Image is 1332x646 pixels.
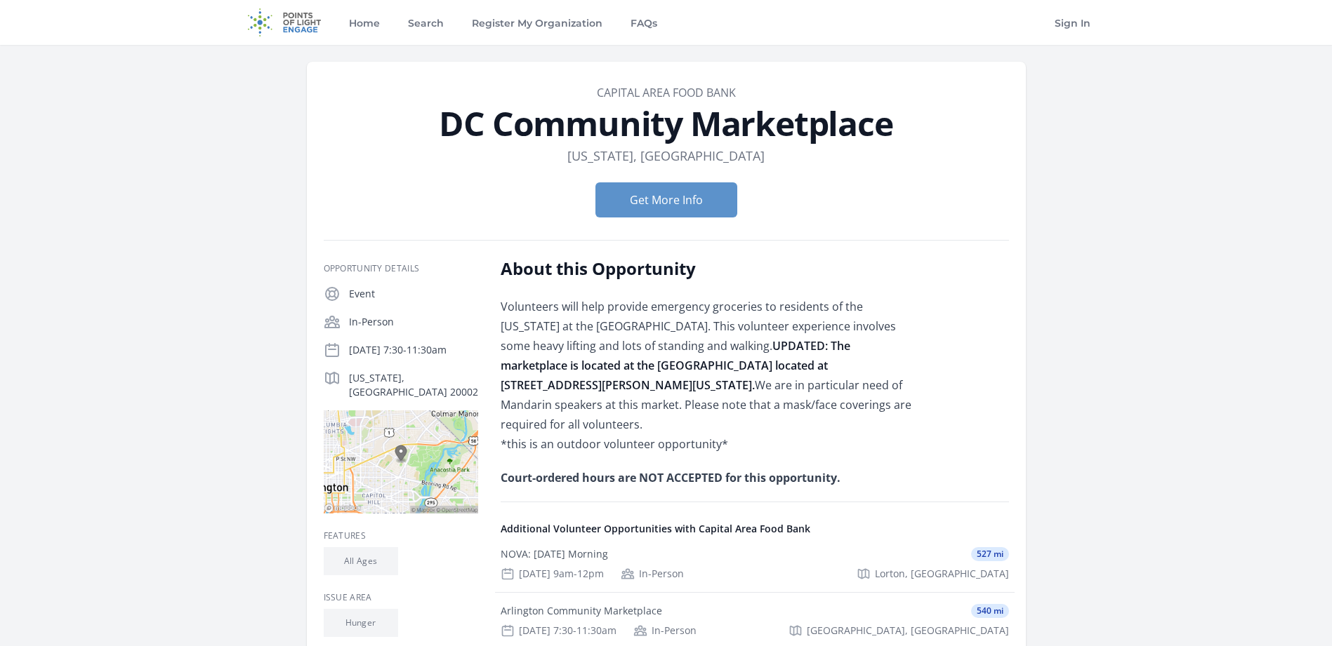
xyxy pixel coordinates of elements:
[595,182,737,217] button: Get More Info
[501,522,1009,536] h4: Additional Volunteer Opportunities with Capital Area Food Bank
[875,567,1009,581] span: Lorton, [GEOGRAPHIC_DATA]
[324,609,398,637] li: Hunger
[597,85,736,100] a: Capital Area Food Bank
[621,567,684,581] div: In-Person
[349,343,478,357] p: [DATE] 7:30-11:30am
[495,536,1015,592] a: NOVA: [DATE] Morning 527 mi [DATE] 9am-12pm In-Person Lorton, [GEOGRAPHIC_DATA]
[324,547,398,575] li: All Ages
[971,547,1009,561] span: 527 mi
[807,624,1009,638] span: [GEOGRAPHIC_DATA], [GEOGRAPHIC_DATA]
[501,547,608,561] div: NOVA: [DATE] Morning
[349,287,478,301] p: Event
[501,604,662,618] div: Arlington Community Marketplace
[633,624,697,638] div: In-Person
[324,410,478,513] img: Map
[567,146,765,166] dd: [US_STATE], [GEOGRAPHIC_DATA]
[501,297,911,454] p: Volunteers will help provide emergency groceries to residents of the [US_STATE] at the [GEOGRAPHI...
[324,530,478,541] h3: Features
[349,315,478,329] p: In-Person
[501,338,850,393] strong: UPDATED: The marketplace is located at the [GEOGRAPHIC_DATA] located at [STREET_ADDRESS][PERSON_N...
[324,107,1009,140] h1: DC Community Marketplace
[349,371,478,399] p: [US_STATE], [GEOGRAPHIC_DATA] 20002
[501,257,911,280] h2: About this Opportunity
[501,567,604,581] div: [DATE] 9am-12pm
[501,624,616,638] div: [DATE] 7:30-11:30am
[324,592,478,603] h3: Issue area
[324,263,478,274] h3: Opportunity Details
[501,470,840,485] b: Court-ordered hours are NOT ACCEPTED for this opportunity.
[971,604,1009,618] span: 540 mi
